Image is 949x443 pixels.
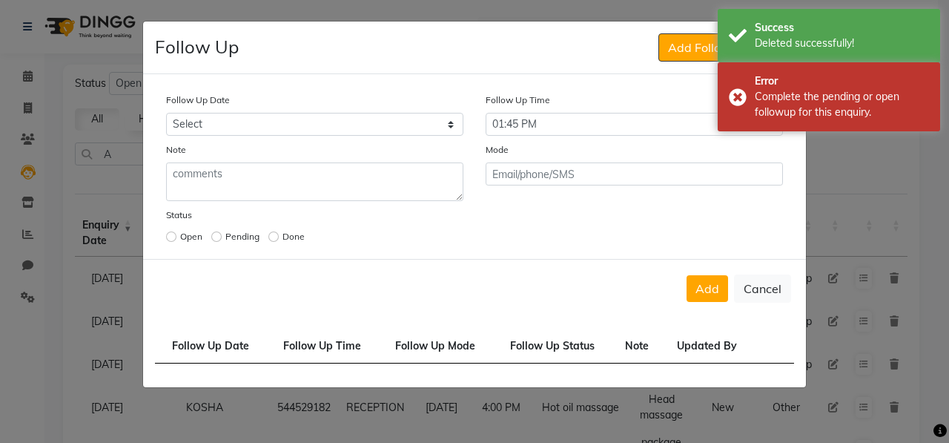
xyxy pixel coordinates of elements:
div: Deleted successfully! [755,36,929,51]
label: Note [166,143,186,157]
label: Pending [225,230,259,243]
td: Follow Up Time [266,329,378,364]
div: Complete the pending or open followup for this enquiry. [755,89,929,120]
label: Status [166,209,192,222]
label: Follow Up Date [166,93,230,107]
td: Follow Up Status [493,329,613,364]
label: Done [282,230,305,243]
h4: Follow Up [155,33,239,60]
label: Mode [486,143,509,157]
td: Follow Up Date [155,329,266,364]
button: Add Follow Up [658,33,760,62]
button: Cancel [734,275,791,303]
input: Email/phone/SMS [486,163,783,186]
td: Updated By [661,329,753,364]
button: Add [687,275,728,302]
td: Follow Up Mode [378,329,493,364]
td: Note [612,329,661,364]
label: Open [180,230,202,243]
div: Error [755,73,929,89]
label: Follow Up Time [486,93,550,107]
div: Success [755,20,929,36]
